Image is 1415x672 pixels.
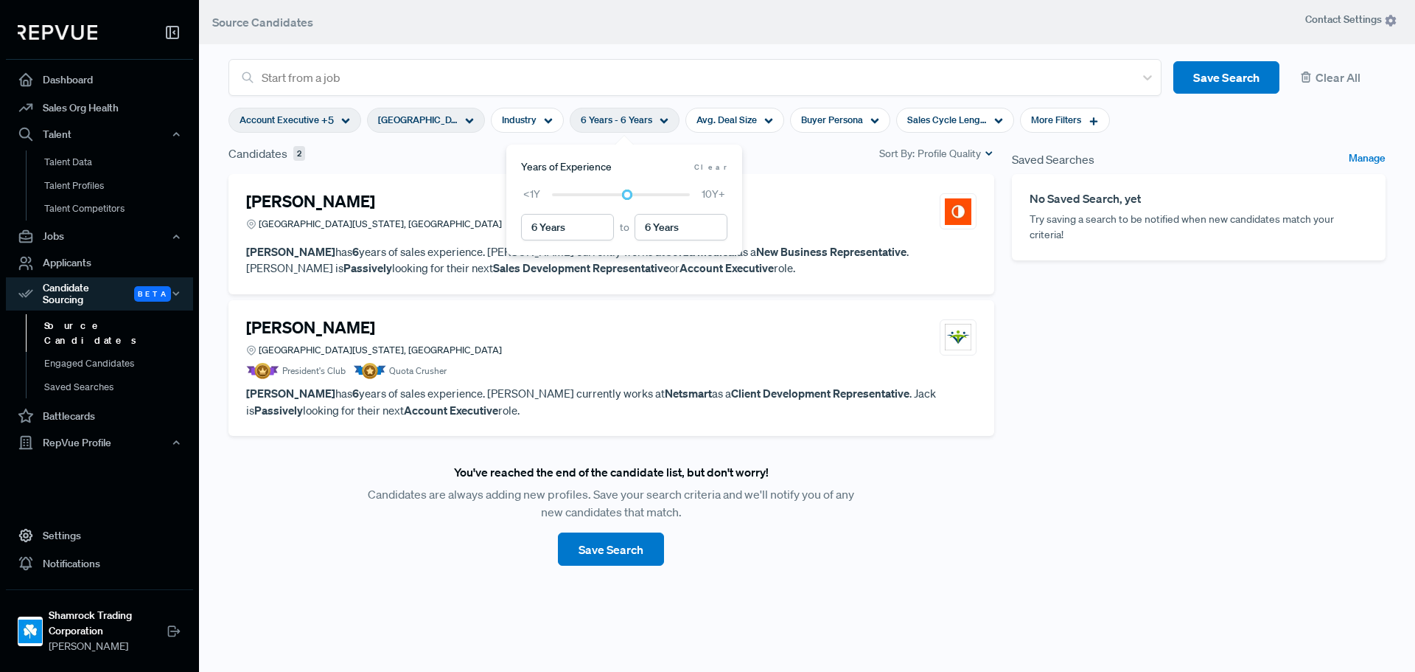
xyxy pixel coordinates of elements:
span: Avg. Deal Size [696,113,757,127]
button: Talent [6,122,193,147]
span: Source Candidates [212,15,313,30]
img: Shamrock Trading Corporation [18,620,42,643]
h4: [PERSON_NAME] [246,192,375,211]
strong: Corza Medical [665,244,737,259]
p: Try saving a search to be notified when new candidates match your criteria! [1030,212,1368,243]
h6: You've reached the end of the candidate list, but don't worry! [454,465,769,479]
span: Account Executive [240,113,319,127]
a: Saved Searches [26,375,213,399]
a: Battlecards [6,402,193,430]
input: 6 [635,214,727,240]
p: Candidates are always adding new profiles. Save your search criteria and we'll notify you of any ... [360,485,862,521]
button: Candidate Sourcing Beta [6,277,193,311]
h4: [PERSON_NAME] [246,318,375,337]
span: Quota Crusher [389,364,447,378]
span: President's Club [282,364,346,378]
a: Dashboard [6,66,193,94]
strong: 6 [352,386,359,401]
strong: Passively [254,403,303,418]
button: Jobs [6,224,193,249]
button: Save Search [558,533,664,566]
a: Shamrock Trading CorporationShamrock Trading Corporation[PERSON_NAME] [6,589,193,660]
div: to [521,214,727,240]
button: Clear All [1291,61,1386,94]
span: + 5 [321,113,334,128]
span: Sales Cycle Length [907,113,987,127]
span: Clear [694,162,727,173]
p: has years of sales experience. [PERSON_NAME] currently works at as a . Jack is looking for their ... [246,385,976,418]
strong: 6 [352,244,359,259]
a: Talent Profiles [26,174,213,198]
span: 10Y+ [702,187,725,202]
span: [GEOGRAPHIC_DATA][US_STATE], [GEOGRAPHIC_DATA] [378,113,458,127]
span: Contact Settings [1305,12,1397,27]
button: Save Search [1173,61,1279,94]
a: Manage [1349,150,1386,168]
img: Netsmart [945,324,971,350]
a: Talent Competitors [26,197,213,221]
img: President Badge [246,363,279,379]
a: Settings [6,522,193,550]
span: Industry [502,113,537,127]
strong: [PERSON_NAME] [246,386,335,401]
img: RepVue [18,25,97,40]
a: Talent Data [26,150,213,174]
strong: Shamrock Trading Corporation [49,608,167,639]
strong: [PERSON_NAME] [246,244,335,259]
a: Source Candidates [26,314,213,352]
span: Candidates [228,145,287,162]
span: More Filters [1031,113,1081,127]
span: Buyer Persona [801,113,863,127]
img: Quota Badge [353,363,386,379]
strong: Netsmart [665,386,712,401]
span: Saved Searches [1012,150,1094,168]
a: Applicants [6,249,193,277]
button: RepVue Profile [6,430,193,455]
p: has years of sales experience. [PERSON_NAME] currently works at as a . [PERSON_NAME] is looking f... [246,243,976,277]
h6: No Saved Search, yet [1030,192,1368,206]
span: [GEOGRAPHIC_DATA][US_STATE], [GEOGRAPHIC_DATA] [259,343,502,357]
img: Corza Medical [945,198,971,225]
div: Candidate Sourcing [6,277,193,311]
strong: Client Development Representative [731,386,909,401]
span: Profile Quality [918,146,981,162]
strong: Sales Development Representative [493,260,669,275]
strong: New Business Representative [756,244,906,259]
span: [PERSON_NAME] [49,639,167,654]
strong: Passively [343,260,392,275]
strong: Account Executive [404,403,498,418]
strong: Account Executive [679,260,774,275]
a: Sales Org Health [6,94,193,122]
span: Years of Experience [521,159,612,175]
input: 6 [521,214,614,240]
span: <1Y [523,187,540,202]
a: Engaged Candidates [26,352,213,375]
span: [GEOGRAPHIC_DATA][US_STATE], [GEOGRAPHIC_DATA] [259,217,502,231]
a: Notifications [6,550,193,578]
span: Beta [134,286,171,302]
div: Sort By: [879,146,994,162]
span: 6 Years - 6 Years [581,113,652,127]
span: 2 [293,146,305,162]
